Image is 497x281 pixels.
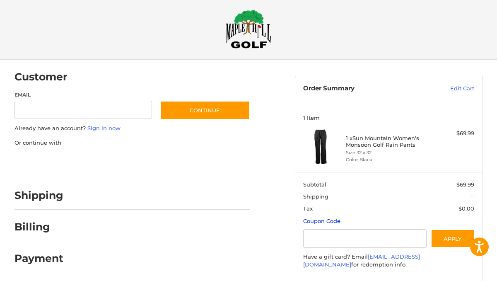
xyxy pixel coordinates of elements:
[303,193,328,200] span: Shipping
[14,220,63,233] h2: Billing
[456,181,474,188] span: $69.99
[303,181,326,188] span: Subtotal
[14,124,250,133] p: Already have an account?
[303,85,420,93] h3: Order Summary
[152,155,214,170] iframe: PayPal-venmo
[160,101,250,120] button: Continue
[14,252,63,265] h2: Payment
[82,155,144,170] iframe: PayPal-paylater
[470,193,474,200] span: --
[14,189,63,202] h2: Shipping
[14,139,250,147] p: Or continue with
[14,70,68,83] h2: Customer
[303,205,313,212] span: Tax
[303,114,474,121] h3: 1 Item
[303,253,474,269] div: Have a gift card? Email for redemption info.
[303,229,427,248] input: Gift Certificate or Coupon Code
[303,218,340,224] a: Coupon Code
[87,125,121,131] a: Sign in now
[432,129,474,138] div: $69.99
[458,205,474,212] span: $0.00
[431,229,475,248] button: Apply
[420,85,474,93] a: Edit Cart
[12,155,74,170] iframe: PayPal-paypal
[14,91,152,99] label: Email
[346,149,429,156] li: Size 32 x 32
[346,156,429,163] li: Color Black
[226,10,271,48] img: Maple Hill Golf
[346,135,429,148] h4: 1 x Sun Mountain Women's Monsoon Golf Rain Pants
